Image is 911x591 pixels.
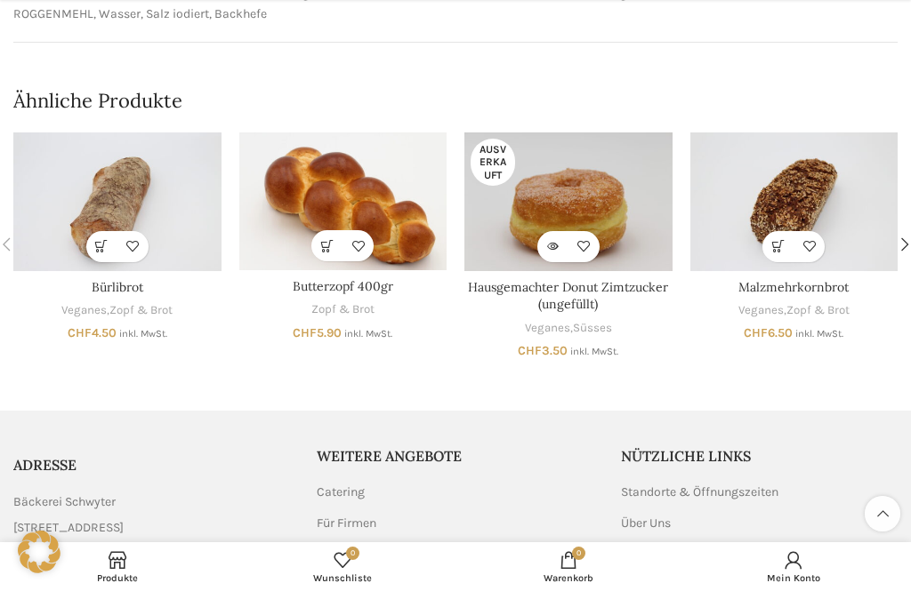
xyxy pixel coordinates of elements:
[762,231,794,262] a: In den Warenkorb legen: „Malzmehrkornbrot“
[690,302,899,319] div: ,
[13,456,77,474] span: ADRESSE
[68,325,117,340] bdi: 4.50
[13,87,182,115] span: Ähnliche Produkte
[311,230,343,261] a: In den Warenkorb legen: „Butterzopf 400gr“
[468,279,668,313] a: Hausgemachter Donut Zimtzucker (ungefüllt)
[119,328,167,339] small: inkl. MwSt.
[690,132,899,271] a: Malzmehrkornbrot
[86,231,117,262] a: In den Warenkorb legen: „Bürlibrot“
[570,346,618,357] small: inkl. MwSt.
[744,325,793,340] bdi: 6.50
[865,496,900,531] a: Scroll to top button
[525,320,570,337] a: Veganes
[346,547,359,560] span: 0
[13,302,222,319] div: ,
[293,325,342,340] bdi: 5.90
[13,132,222,271] a: Bürlibrot
[239,572,447,584] span: Wunschliste
[92,279,143,295] a: Bürlibrot
[744,325,768,340] span: CHF
[61,302,107,319] a: Veganes
[4,547,230,587] a: Produkte
[230,547,456,587] div: Meine Wunschliste
[621,446,898,466] h5: Nützliche Links
[464,132,673,271] a: Hausgemachter Donut Zimtzucker (ungefüllt)
[681,547,907,587] a: Mein Konto
[738,279,849,295] a: Malzmehrkornbrot
[13,572,222,584] span: Produkte
[572,547,585,560] span: 0
[681,132,907,339] div: 4 / 8
[455,132,681,357] div: 3 / 8
[4,132,230,339] div: 1 / 8
[573,320,612,337] a: Süsses
[621,483,780,501] a: Standorte & Öffnungszeiten
[230,547,456,587] a: 0 Wunschliste
[317,446,593,466] h5: Weitere Angebote
[109,302,173,319] a: Zopf & Brot
[13,492,116,512] span: Bäckerei Schwyter
[344,328,392,339] small: inkl. MwSt.
[317,515,378,532] a: Für Firmen
[464,572,673,584] span: Warenkorb
[68,325,92,340] span: CHF
[537,231,568,262] a: Lese mehr über „Hausgemachter Donut Zimtzucker (ungefüllt)“
[455,547,681,587] div: My cart
[230,132,456,339] div: 2 / 8
[239,132,447,270] a: Butterzopf 400gr
[464,320,673,337] div: ,
[621,515,673,532] a: Über Uns
[518,343,568,358] bdi: 3.50
[293,325,317,340] span: CHF
[471,139,515,186] span: Ausverkauft
[293,278,393,294] a: Butterzopf 400gr
[738,302,784,319] a: Veganes
[518,343,542,358] span: CHF
[786,302,850,319] a: Zopf & Brot
[317,483,367,501] a: Catering
[795,328,843,339] small: inkl. MwSt.
[690,572,899,584] span: Mein Konto
[311,301,375,318] a: Zopf & Brot
[455,547,681,587] a: 0 Warenkorb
